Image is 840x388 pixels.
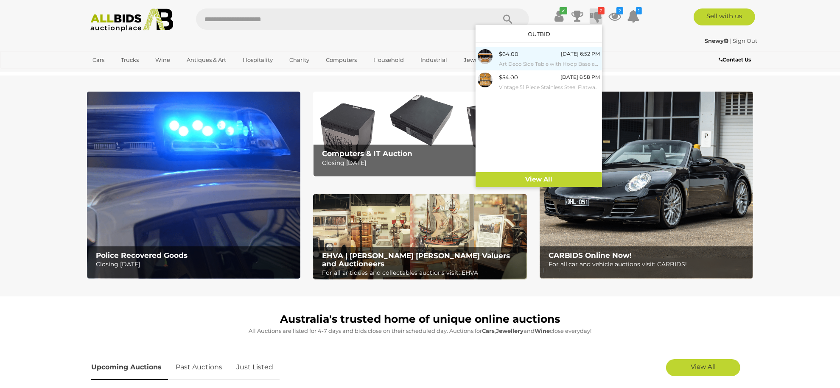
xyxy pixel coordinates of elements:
div: [DATE] 6:52 PM [561,49,600,59]
p: For all car and vehicle auctions visit: CARBIDS! [549,259,748,270]
span: | [730,37,731,44]
a: Contact Us [719,55,753,64]
strong: Snewy [705,37,728,44]
a: ✔ [552,8,565,24]
b: Computers & IT Auction [322,149,412,158]
a: Computers & IT Auction Computers & IT Auction Closing [DATE] [313,92,526,177]
b: CARBIDS Online Now! [549,251,632,260]
a: Industrial [415,53,453,67]
a: Police Recovered Goods Police Recovered Goods Closing [DATE] [87,92,300,279]
a: Sign Out [733,37,757,44]
a: Just Listed [230,355,280,380]
i: 1 [636,7,642,14]
a: Outbid [528,31,550,37]
a: Snewy [705,37,730,44]
p: Closing [DATE] [96,259,296,270]
img: 53646-85a.jpg [478,49,493,64]
a: Wine [150,53,176,67]
b: Contact Us [719,56,751,63]
a: Household [368,53,409,67]
small: Art Deco Side Table with Hoop Base and Tile Top [499,59,600,69]
a: CARBIDS Online Now! CARBIDS Online Now! For all car and vehicle auctions visit: CARBIDS! [540,92,753,279]
small: Vintage 51 Piece Stainless Steel Flatware Set in Kings Pattern in Canteen, Stamped AP [499,83,600,92]
span: View All [691,363,716,371]
i: ✔ [560,7,567,14]
a: Jewellery [458,53,496,67]
p: All Auctions are listed for 4-7 days and bids close on their scheduled day. Auctions for , and cl... [91,326,749,336]
img: Computers & IT Auction [313,92,526,177]
a: Computers [320,53,362,67]
a: $64.00 [DATE] 6:52 PM Art Deco Side Table with Hoop Base and Tile Top [476,47,602,70]
a: Sell with us [694,8,755,25]
h1: Australia's trusted home of unique online auctions [91,313,749,325]
strong: Jewellery [496,327,524,334]
b: Police Recovered Goods [96,251,188,260]
a: Hospitality [237,53,278,67]
b: EHVA | [PERSON_NAME] [PERSON_NAME] Valuers and Auctioneers [322,251,510,268]
a: Charity [284,53,315,67]
a: 2 [590,8,602,24]
a: Antiques & Art [181,53,232,67]
strong: Cars [482,327,495,334]
a: View All [476,172,602,187]
p: Closing [DATE] [322,158,522,168]
a: Past Auctions [169,355,229,380]
a: [GEOGRAPHIC_DATA] [87,67,158,81]
div: [DATE] 6:58 PM [560,73,600,82]
a: 1 [627,8,640,24]
a: Upcoming Auctions [91,355,168,380]
img: 54240-9a.jpg [478,73,493,87]
a: 2 [608,8,621,24]
a: Cars [87,53,110,67]
i: 2 [616,7,623,14]
div: $54.00 [499,73,518,82]
img: Allbids.com.au [86,8,178,32]
strong: Wine [535,327,550,334]
img: EHVA | Evans Hastings Valuers and Auctioneers [313,194,526,280]
a: View All [666,359,740,376]
a: EHVA | Evans Hastings Valuers and Auctioneers EHVA | [PERSON_NAME] [PERSON_NAME] Valuers and Auct... [313,194,526,280]
a: Trucks [115,53,144,67]
i: 2 [598,7,605,14]
p: For all antiques and collectables auctions visit: EHVA [322,268,522,278]
a: $54.00 [DATE] 6:58 PM Vintage 51 Piece Stainless Steel Flatware Set in Kings Pattern in Canteen, ... [476,70,602,94]
button: Search [487,8,529,30]
div: $64.00 [499,49,518,59]
img: Police Recovered Goods [87,92,300,279]
img: CARBIDS Online Now! [540,92,753,279]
